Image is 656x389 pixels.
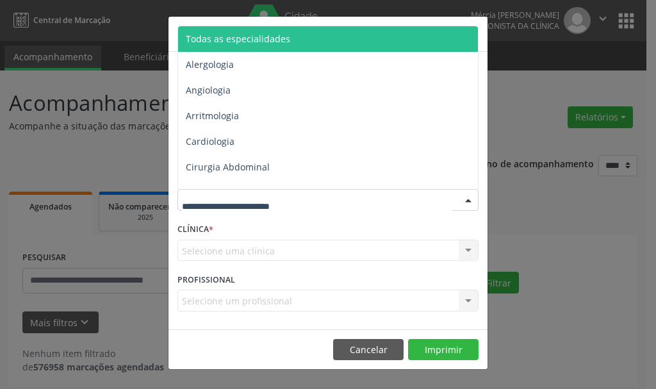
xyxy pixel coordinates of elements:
span: Cirurgia Bariatrica [186,186,265,199]
label: PROFISSIONAL [177,270,235,290]
span: Cirurgia Abdominal [186,161,270,173]
button: Close [462,17,488,48]
h5: Relatório de agendamentos [177,26,324,42]
span: Cardiologia [186,135,234,147]
span: Todas as especialidades [186,33,290,45]
span: Angiologia [186,84,231,96]
span: Arritmologia [186,110,239,122]
button: Imprimir [408,339,479,361]
button: Cancelar [333,339,404,361]
span: Alergologia [186,58,234,70]
label: CLÍNICA [177,220,213,240]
